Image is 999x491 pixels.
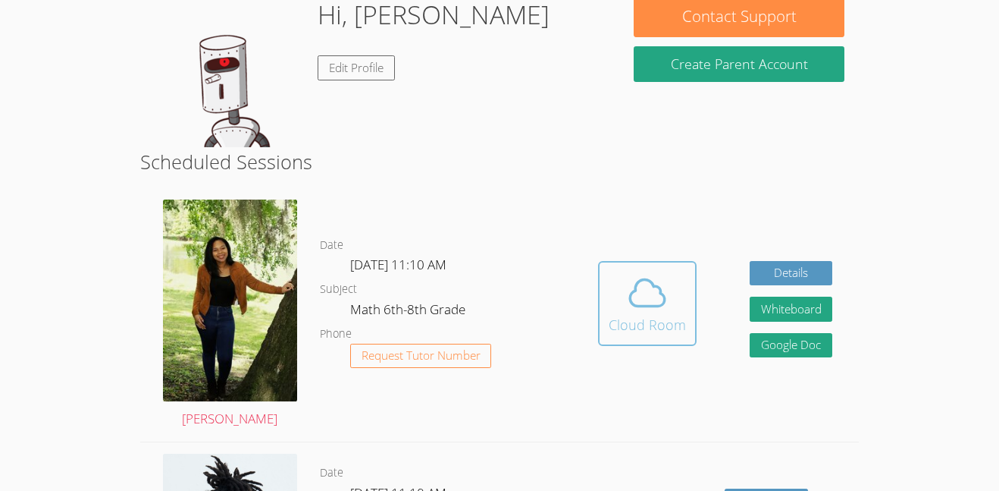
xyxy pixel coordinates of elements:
[750,333,833,358] a: Google Doc
[598,261,697,346] button: Cloud Room
[750,297,833,322] button: Whiteboard
[350,344,492,369] button: Request Tutor Number
[609,314,686,335] div: Cloud Room
[163,200,297,430] a: [PERSON_NAME]
[350,299,468,325] dd: Math 6th-8th Grade
[350,256,446,273] span: [DATE] 11:10 AM
[163,200,297,401] img: avatar.png
[634,46,844,82] button: Create Parent Account
[320,464,343,483] dt: Date
[320,325,352,344] dt: Phone
[750,261,833,286] a: Details
[320,280,357,299] dt: Subject
[140,147,860,176] h2: Scheduled Sessions
[320,236,343,255] dt: Date
[362,350,481,361] span: Request Tutor Number
[318,55,395,80] a: Edit Profile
